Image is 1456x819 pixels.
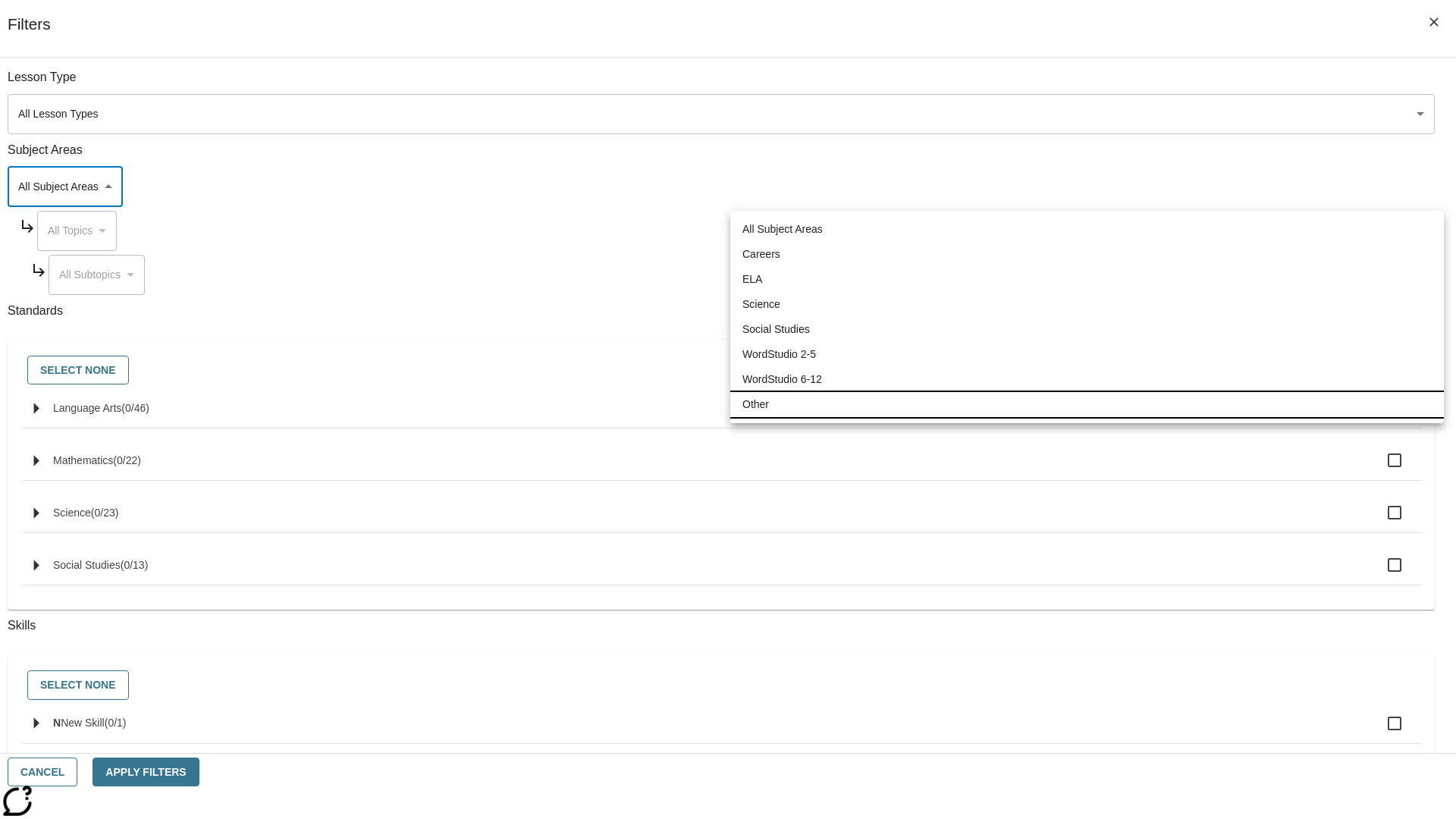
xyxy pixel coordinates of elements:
li: Science [730,292,1444,317]
li: Social Studies [730,317,1444,342]
li: ELA [730,267,1444,292]
li: Other [730,392,1444,417]
li: All Subject Areas [730,217,1444,242]
li: Careers [730,242,1444,267]
li: WordStudio 6-12 [730,367,1444,392]
li: WordStudio 2-5 [730,342,1444,367]
ul: Select a Subject Area [730,211,1444,423]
